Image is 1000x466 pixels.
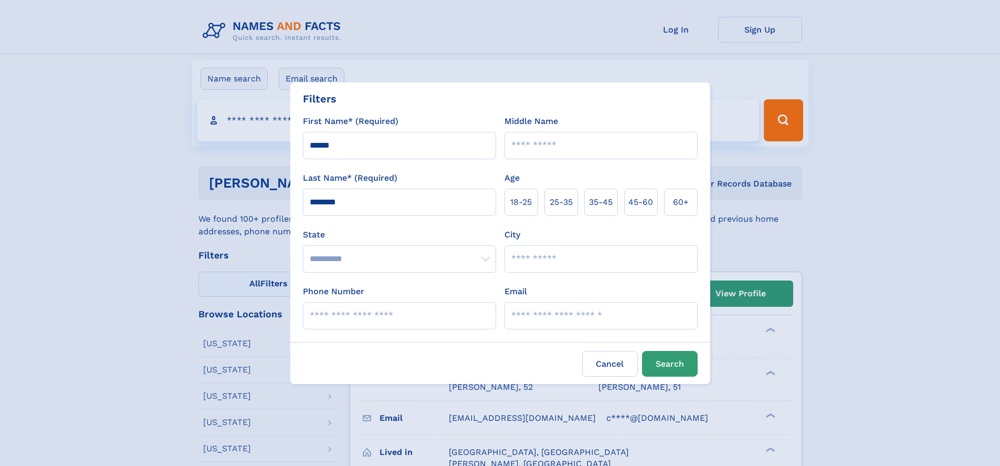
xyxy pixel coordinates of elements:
label: Age [504,172,520,184]
span: 45‑60 [628,196,653,209]
span: 25‑35 [550,196,573,209]
label: Middle Name [504,115,558,128]
label: City [504,229,520,241]
label: Cancel [582,351,638,377]
label: Email [504,285,527,298]
label: Last Name* (Required) [303,172,397,184]
button: Search [642,351,698,377]
span: 60+ [673,196,689,209]
span: 18‑25 [510,196,532,209]
label: First Name* (Required) [303,115,398,128]
label: State [303,229,496,241]
span: 35‑45 [589,196,613,209]
div: Filters [303,91,336,107]
label: Phone Number [303,285,364,298]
